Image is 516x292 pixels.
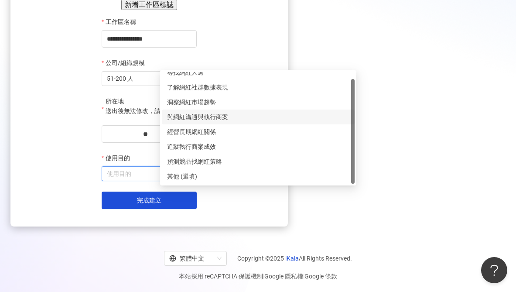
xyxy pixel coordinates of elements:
[162,124,355,139] div: 經營長期網紅關係
[167,172,349,181] div: 其他 (選填)
[179,271,337,282] span: 本站採用 reCAPTCHA 保護機制
[162,65,355,80] div: 尋找網紅人選
[102,153,136,163] label: 使用目的
[137,197,161,204] span: 完成建立
[106,96,191,106] div: 所在地
[162,169,355,184] div: 其他 (選填)
[167,97,349,107] div: 洞察網紅市場趨勢
[167,157,349,166] div: 預測競品找網紅策略
[237,253,352,264] span: Copyright © 2025 All Rights Reserved.
[162,154,355,169] div: 預測競品找網紅策略
[264,273,303,280] a: Google 隱私權
[102,58,150,68] label: 公司/組織規模
[162,80,355,95] div: 了解網紅社群數據表現
[263,273,264,280] span: |
[162,139,355,154] div: 追蹤執行商案成效
[102,17,142,27] label: 工作區名稱
[169,251,214,265] div: 繁體中文
[167,68,349,77] div: 尋找網紅人選
[102,192,197,209] button: 完成建立
[106,106,191,116] p: 送出後無法修改，請謹慎填寫。
[481,257,507,283] iframe: Help Scout Beacon - Open
[102,30,197,48] input: 工作區名稱
[167,112,349,122] div: 與網紅溝通與執行商案
[107,72,191,86] span: 51-200 人
[167,82,349,92] div: 了解網紅社群數據表現
[304,273,337,280] a: Google 條款
[162,95,355,110] div: 洞察網紅市場趨勢
[167,142,349,151] div: 追蹤執行商案成效
[285,255,299,262] a: iKala
[303,273,304,280] span: |
[162,110,355,124] div: 與網紅溝通與執行商案
[167,127,349,137] div: 經營長期網紅關係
